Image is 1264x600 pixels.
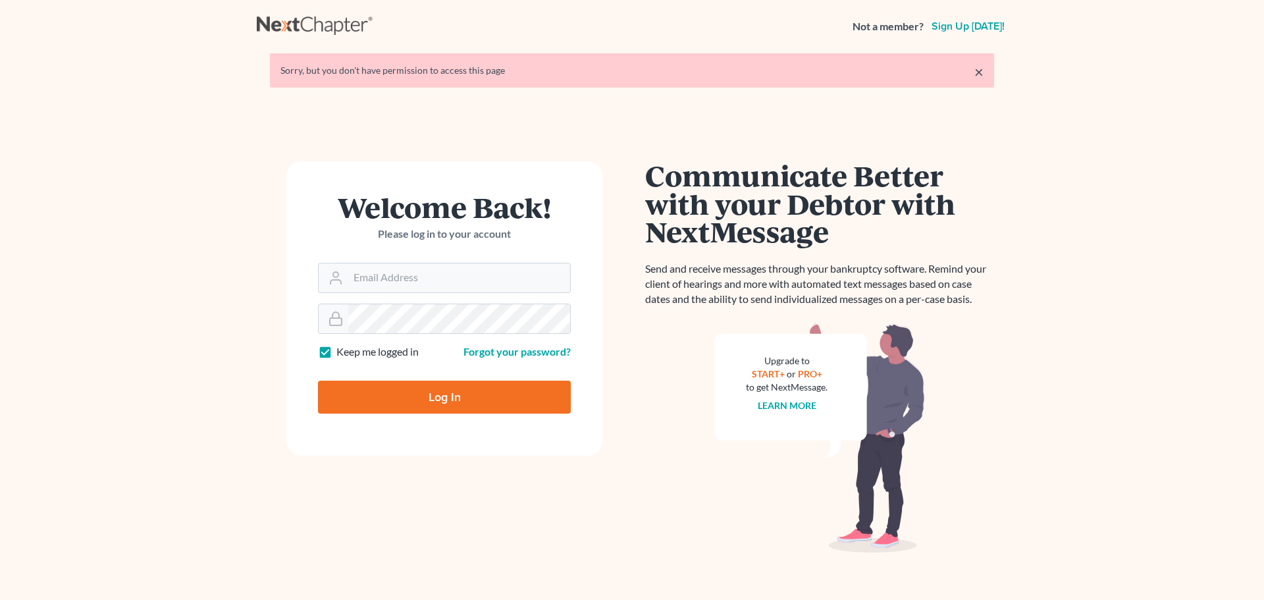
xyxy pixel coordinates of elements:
a: START+ [752,368,785,379]
p: Send and receive messages through your bankruptcy software. Remind your client of hearings and mo... [645,261,994,307]
a: Sign up [DATE]! [929,21,1007,32]
p: Please log in to your account [318,227,571,242]
div: to get NextMessage. [746,381,828,394]
img: nextmessage_bg-59042aed3d76b12b5cd301f8e5b87938c9018125f34e5fa2b7a6b67550977c72.svg [714,323,925,553]
a: Forgot your password? [463,345,571,358]
div: Upgrade to [746,354,828,368]
a: Learn more [758,400,816,411]
a: PRO+ [798,368,822,379]
strong: Not a member? [853,19,924,34]
input: Email Address [348,263,570,292]
h1: Communicate Better with your Debtor with NextMessage [645,161,994,246]
h1: Welcome Back! [318,193,571,221]
label: Keep me logged in [336,344,419,360]
input: Log In [318,381,571,414]
a: × [974,64,984,80]
span: or [787,368,796,379]
div: Sorry, but you don't have permission to access this page [280,64,984,77]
